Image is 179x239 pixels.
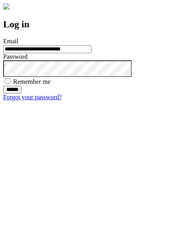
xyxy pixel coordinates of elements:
[3,38,18,44] label: Email
[13,78,51,85] label: Remember me
[3,19,176,30] h2: Log in
[3,3,10,10] img: logo-4e3dc11c47720685a147b03b5a06dd966a58ff35d612b21f08c02c0306f2b779.png
[3,53,27,60] label: Password
[3,94,62,100] a: Forgot your password?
